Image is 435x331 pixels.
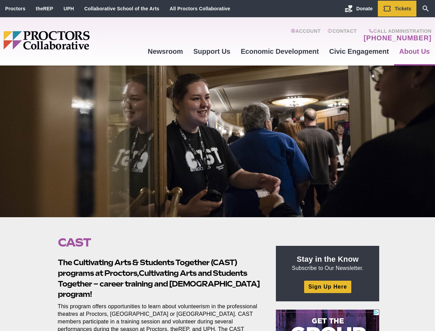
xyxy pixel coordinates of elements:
[395,6,411,11] span: Tickets
[169,6,230,11] a: All Proctors Collaborative
[58,236,260,249] h1: CAST
[297,255,359,263] strong: Stay in the Know
[5,6,25,11] a: Proctors
[291,28,321,42] a: Account
[3,31,143,50] img: Proctors logo
[378,1,416,17] a: Tickets
[340,1,378,17] a: Donate
[58,269,260,299] strong: Cultivating Arts and Students Together – career training and [DEMOGRAPHIC_DATA] program!
[84,6,159,11] a: Collaborative School of the Arts
[328,28,357,42] a: Contact
[324,42,394,61] a: Civic Engagement
[284,254,371,272] p: Subscribe to Our Newsletter.
[58,257,260,300] h2: The Cultivating Arts & Students Together (CAST) programs at Proctors,
[143,42,188,61] a: Newsroom
[64,6,74,11] a: UPH
[356,6,373,11] span: Donate
[364,34,432,42] a: [PHONE_NUMBER]
[394,42,435,61] a: About Us
[362,28,432,34] span: Call Administration
[36,6,53,11] a: theREP
[236,42,324,61] a: Economic Development
[304,281,351,293] a: Sign Up Here
[188,42,236,61] a: Support Us
[416,1,435,17] a: Search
